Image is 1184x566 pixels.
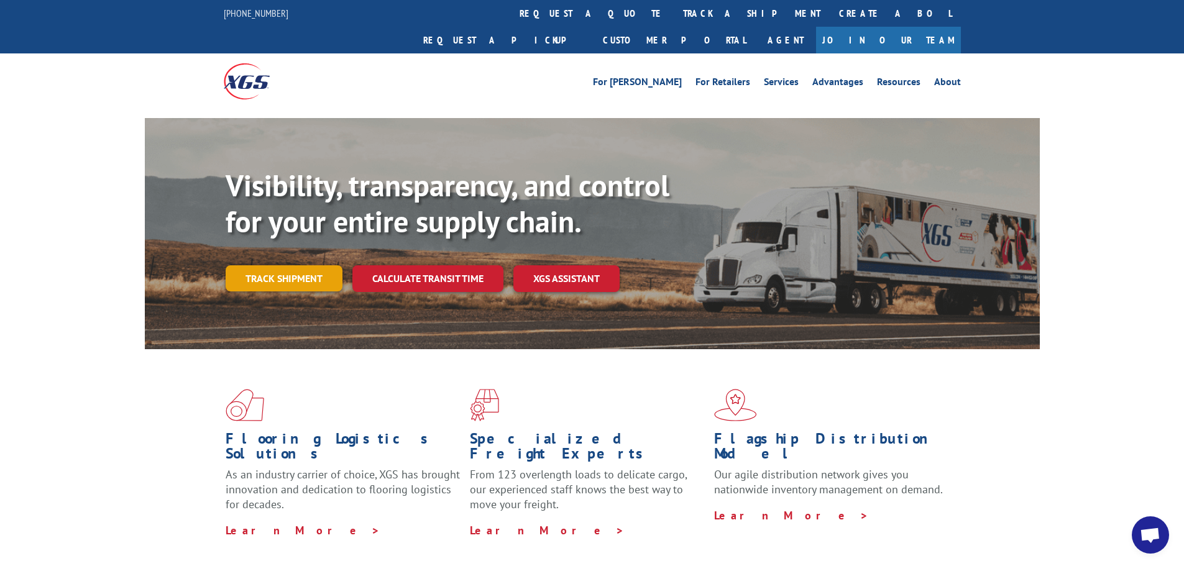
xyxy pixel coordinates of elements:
[816,27,961,53] a: Join Our Team
[352,265,503,292] a: Calculate transit time
[594,27,755,53] a: Customer Portal
[764,77,799,91] a: Services
[593,77,682,91] a: For [PERSON_NAME]
[226,523,380,537] a: Learn More >
[226,265,342,291] a: Track shipment
[714,508,869,523] a: Learn More >
[470,467,705,523] p: From 123 overlength loads to delicate cargo, our experienced staff knows the best way to move you...
[226,431,461,467] h1: Flooring Logistics Solutions
[934,77,961,91] a: About
[714,467,943,496] span: Our agile distribution network gives you nationwide inventory management on demand.
[1132,516,1169,554] a: Open chat
[877,77,920,91] a: Resources
[226,389,264,421] img: xgs-icon-total-supply-chain-intelligence-red
[714,431,949,467] h1: Flagship Distribution Model
[470,389,499,421] img: xgs-icon-focused-on-flooring-red
[695,77,750,91] a: For Retailers
[755,27,816,53] a: Agent
[224,7,288,19] a: [PHONE_NUMBER]
[714,389,757,421] img: xgs-icon-flagship-distribution-model-red
[812,77,863,91] a: Advantages
[513,265,620,292] a: XGS ASSISTANT
[226,467,460,511] span: As an industry carrier of choice, XGS has brought innovation and dedication to flooring logistics...
[470,431,705,467] h1: Specialized Freight Experts
[414,27,594,53] a: Request a pickup
[226,166,669,240] b: Visibility, transparency, and control for your entire supply chain.
[470,523,625,537] a: Learn More >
